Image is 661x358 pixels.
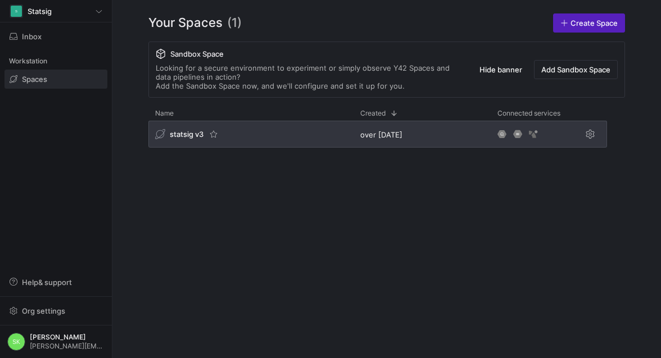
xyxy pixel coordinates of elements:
[4,307,107,316] a: Org settings
[170,49,224,58] span: Sandbox Space
[28,7,52,16] span: Statsig
[4,301,107,320] button: Org settings
[22,306,65,315] span: Org settings
[22,278,72,287] span: Help & support
[360,130,402,139] span: over [DATE]
[156,63,463,90] div: Looking for a secure environment to experiment or simply observe Y42 Spaces and data pipelines in...
[148,121,607,152] div: Press SPACE to select this row.
[22,32,42,41] span: Inbox
[148,13,223,33] span: Your Spaces
[479,65,522,74] span: Hide banner
[170,130,203,139] span: statsig v3
[7,333,25,351] div: SK
[155,109,174,117] span: Name
[30,333,105,341] span: [PERSON_NAME]
[553,13,625,33] a: Create Space
[4,70,107,89] a: Spaces
[360,109,386,117] span: Created
[571,19,618,27] span: Create Space
[534,60,618,79] button: Add Sandbox Space
[22,75,47,84] span: Spaces
[497,109,560,117] span: Connected services
[4,330,107,354] button: SK[PERSON_NAME][PERSON_NAME][EMAIL_ADDRESS][DOMAIN_NAME]
[472,60,529,79] button: Hide banner
[4,53,107,70] div: Workstation
[4,273,107,292] button: Help& support
[227,13,242,33] span: (1)
[4,27,107,46] button: Inbox
[541,65,610,74] span: Add Sandbox Space
[30,342,105,350] span: [PERSON_NAME][EMAIL_ADDRESS][DOMAIN_NAME]
[11,6,22,17] div: S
